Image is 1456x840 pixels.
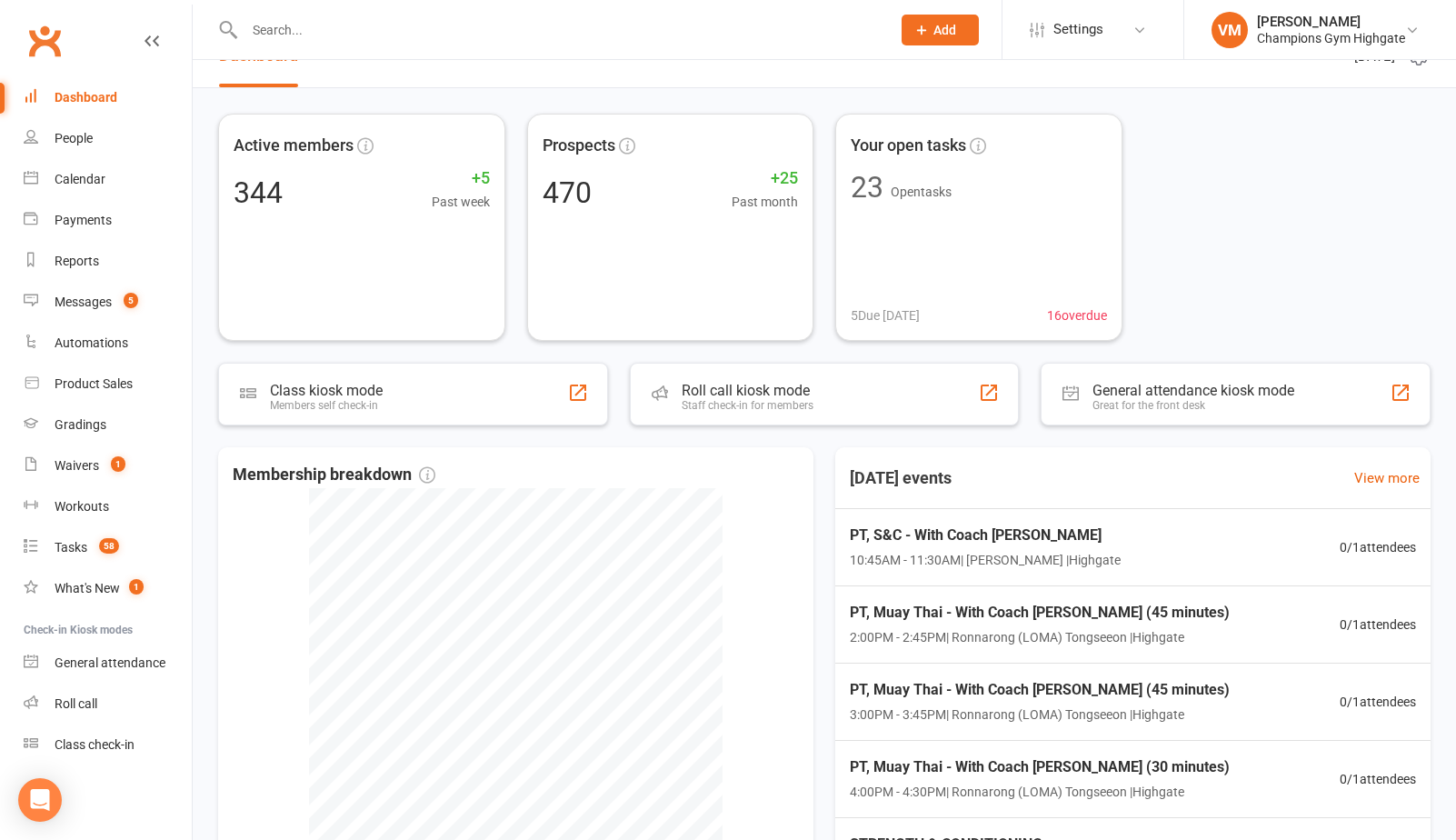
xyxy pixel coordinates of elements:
span: 1 [111,456,125,472]
a: View more [1354,467,1420,489]
span: 2:00PM - 2:45PM | Ronnarong (LOMA) Tongseeon | Highgate [850,627,1230,647]
a: People [24,118,192,159]
span: 16 overdue [1047,305,1107,325]
span: Open tasks [891,185,952,199]
span: PT, Muay Thai - With Coach [PERSON_NAME] (45 minutes) [850,601,1230,625]
div: Gradings [55,417,106,432]
div: Staff check-in for members [682,399,813,412]
div: People [55,131,93,145]
div: 470 [543,178,592,207]
div: Great for the front desk [1092,399,1294,412]
span: +25 [732,165,798,192]
span: 0 / 1 attendees [1340,769,1416,789]
h3: [DATE] events [835,462,966,495]
span: +5 [432,165,490,192]
div: Calendar [55,172,105,186]
a: Messages 5 [24,282,192,323]
div: [PERSON_NAME] [1257,14,1405,30]
div: Class check-in [55,737,135,752]
div: Open Intercom Messenger [18,778,62,822]
span: 58 [99,538,119,554]
div: General attendance [55,655,165,670]
div: Automations [55,335,128,350]
div: What's New [55,581,120,595]
span: 5 Due [DATE] [851,305,920,325]
div: Waivers [55,458,99,473]
div: General attendance kiosk mode [1092,382,1294,399]
a: Reports [24,241,192,282]
div: Roll call [55,696,97,711]
div: 344 [234,178,283,207]
span: 10:45AM - 11:30AM | [PERSON_NAME] | Highgate [850,550,1121,570]
span: 0 / 1 attendees [1340,615,1416,635]
a: Roll call [24,684,192,725]
span: Settings [1053,9,1103,50]
span: 5 [124,293,138,308]
span: Membership breakdown [233,462,435,488]
span: Past week [432,192,490,212]
div: Tasks [55,540,87,555]
div: Members self check-in [270,399,383,412]
a: Tasks 58 [24,527,192,568]
span: PT, Muay Thai - With Coach [PERSON_NAME] (30 minutes) [850,755,1230,779]
div: Dashboard [55,90,117,105]
div: VM [1212,12,1248,48]
a: Gradings [24,405,192,445]
span: 4:00PM - 4:30PM | Ronnarong (LOMA) Tongseeon | Highgate [850,782,1230,802]
a: Automations [24,323,192,364]
a: Waivers 1 [24,445,192,486]
span: Past month [732,192,798,212]
button: Add [902,15,979,45]
div: 23 [851,173,883,202]
div: Roll call kiosk mode [682,382,813,399]
a: Payments [24,200,192,241]
div: Workouts [55,499,109,514]
span: 3:00PM - 3:45PM | Ronnarong (LOMA) Tongseeon | Highgate [850,705,1230,725]
a: Product Sales [24,364,192,405]
div: Champions Gym Highgate [1257,30,1405,46]
a: Workouts [24,486,192,527]
a: Clubworx [22,18,67,64]
span: Add [933,23,956,37]
div: Reports [55,254,99,268]
span: 0 / 1 attendees [1340,692,1416,712]
div: Messages [55,295,112,309]
div: Payments [55,213,112,227]
span: Prospects [543,133,615,159]
a: Dashboard [24,77,192,118]
a: Calendar [24,159,192,200]
div: Product Sales [55,376,133,391]
span: Active members [234,133,354,159]
input: Search... [239,17,878,43]
span: Your open tasks [851,133,966,159]
span: 0 / 1 attendees [1340,537,1416,557]
span: 1 [129,579,144,595]
span: PT, Muay Thai - With Coach [PERSON_NAME] (45 minutes) [850,678,1230,702]
a: Class kiosk mode [24,725,192,765]
a: General attendance kiosk mode [24,643,192,684]
a: What's New1 [24,568,192,609]
div: Class kiosk mode [270,382,383,399]
span: PT, S&C - With Coach [PERSON_NAME] [850,524,1121,547]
